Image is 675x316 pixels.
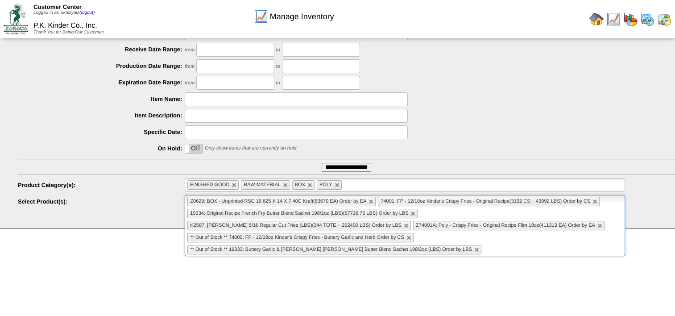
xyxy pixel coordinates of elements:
[319,182,332,187] span: POLY
[606,12,621,26] img: line_graph.gif
[185,64,195,69] span: from
[589,12,604,26] img: home.gif
[276,64,280,69] span: to
[4,4,28,34] img: ZoRoCo_Logo(Green%26Foil)%20jpg.webp
[270,12,334,21] span: Manage Inventory
[190,247,472,252] span: ** Out of Stock ** 19333: Buttery Garlic & [PERSON_NAME] [PERSON_NAME] Butter Blend Sachet 198/2o...
[185,144,203,153] label: Off
[185,80,195,86] span: from
[33,4,82,10] span: Customer Center
[18,145,185,152] label: On Hold:
[33,30,104,35] span: Thank You for Being Our Customer!
[33,22,97,29] span: P.K, Kinder Co., Inc.
[244,182,281,187] span: RAW MATERIAL
[79,10,95,15] a: (logout)
[276,80,280,86] span: to
[276,47,280,53] span: to
[190,199,366,204] span: Z0629: BOX - Unprinted RSC 16.625 X 14 X 7 40C Kraft(83670 EA) Order by EA
[381,199,590,204] span: 74001: FP - 12/18oz Kinder's Crispy Fries - Original Recipe(3192 CS ~ 43092 LBS) Order by CS
[623,12,638,26] img: graph.gif
[640,12,654,26] img: calendarprod.gif
[18,96,185,102] label: Item Name:
[18,46,185,53] label: Receive Date Range:
[657,12,671,26] img: calendarinout.gif
[18,79,185,86] label: Expiration Date Range:
[254,9,268,24] img: line_graph.gif
[18,112,185,119] label: Item Description:
[205,146,298,151] span: Only show items that are currently on hold.
[416,223,595,228] span: Z74001A: Poly - Crispy Fries - Original Recipe Film 18oz(411313 EA) Order by EA
[185,47,195,53] span: from
[18,182,185,188] label: Product Category(s):
[190,223,402,228] span: K2587: [PERSON_NAME] 5/16 Regular Cut Fries (LBS)(344 TOTE ~ 292400 LBS) Order by LBS
[18,62,185,69] label: Production Date Range:
[190,235,404,240] span: ** Out of Stock ** 74000: FP - 12/18oz Kinder's Crispy Fries - Buttery Garlic and Herb Order by CS
[33,10,95,15] span: Logged in as Skadiyala
[190,182,229,187] span: FINISHED GOOD
[18,129,185,135] label: Specific Date:
[18,198,185,205] label: Select Product(s):
[185,144,203,154] div: OnOff
[295,182,305,187] span: BOX
[190,211,408,216] span: 19334: Original Recipe French Fry Butter Blend Sachet 198/2oz (LBS)(57716.75 LBS) Order by LBS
